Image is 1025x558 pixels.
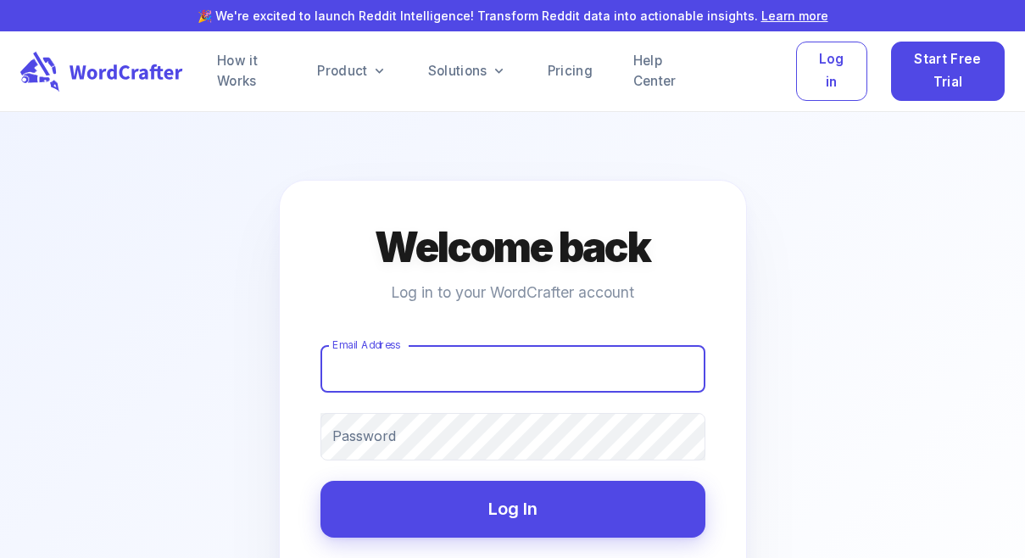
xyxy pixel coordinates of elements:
[320,481,705,538] button: Log In
[633,51,688,92] a: Help Center
[891,42,1005,101] button: Start Free Trial
[817,48,846,93] span: Log in
[548,61,593,81] a: Pricing
[912,48,983,93] span: Start Free Trial
[796,42,867,101] button: Log in
[375,221,651,274] h4: Welcome back
[391,281,634,304] p: Log in to your WordCrafter account
[428,61,507,81] a: Solutions
[317,61,387,81] a: Product
[27,7,998,25] p: 🎉 We're excited to launch Reddit Intelligence! Transform Reddit data into actionable insights.
[217,51,276,92] a: How it Works
[332,338,400,352] label: Email Address
[761,8,828,23] a: Learn more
